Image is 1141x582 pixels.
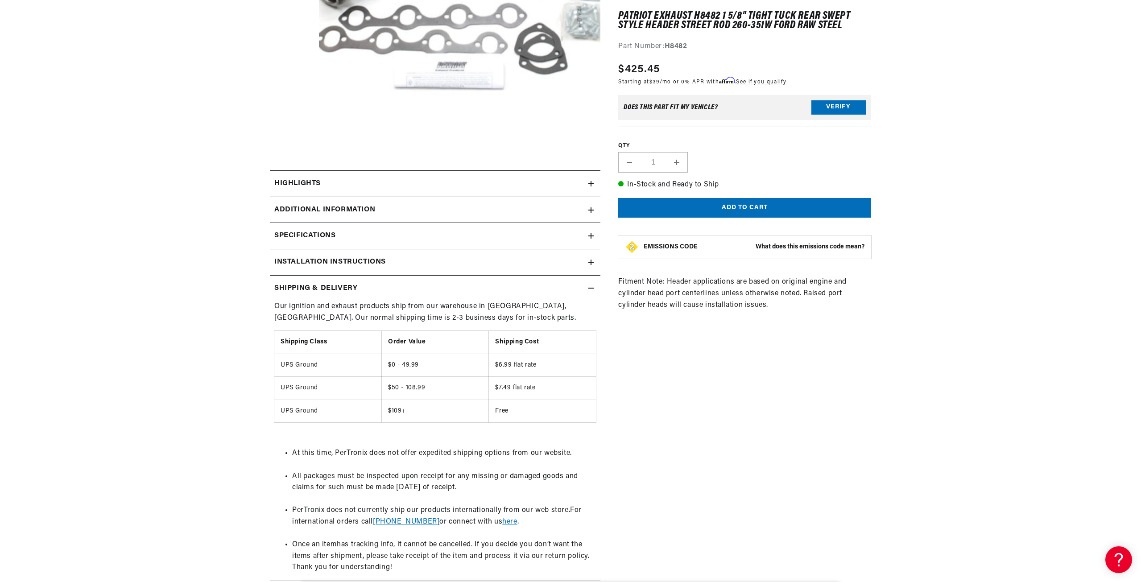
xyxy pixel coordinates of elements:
button: EMISSIONS CODEWhat does this emissions code mean? [644,244,864,252]
td: $6.99 flat rate [489,354,596,376]
span: Once an item [292,541,337,548]
p: Starting at /mo or 0% APR with . [618,78,786,86]
div: Part Number: [618,41,871,53]
td: $7.49 flat rate [489,377,596,400]
strong: Shipping Class [281,338,327,345]
h2: Specifications [274,230,335,242]
a: See if you qualify - Learn more about Affirm Financing (opens in modal) [736,79,786,85]
strong: What does this emissions code mean? [756,244,864,251]
span: Affirm [719,77,735,84]
span: $425.45 [618,62,660,78]
h2: Additional Information [274,204,375,216]
span: $39 [649,79,660,85]
td: UPS Ground [274,400,381,422]
strong: EMISSIONS CODE [644,244,698,251]
td: $50 - 108.99 [381,377,488,400]
summary: Highlights [270,171,600,197]
td: UPS Ground [274,354,381,376]
div: Does This part fit My vehicle? [624,104,718,111]
a: [PHONE_NUMBER] [373,518,439,525]
td: Free [489,400,596,422]
h2: Highlights [274,178,321,190]
h2: Installation instructions [274,256,386,268]
span: All packages must be inspected upon receipt for any missing or damaged goods and claims for such ... [292,473,578,491]
summary: Shipping & Delivery [270,276,600,301]
span: has tracking info, it cannot be cancelled. If you decide you don’t want the items after shipment,... [292,541,590,571]
li: For international orders call or connect with us . [292,505,596,539]
h2: Shipping & Delivery [274,283,357,294]
p: In-Stock and Ready to Ship [618,180,871,191]
td: $109+ [381,400,488,422]
span: Our ignition and exhaust products ship from our warehouse in [GEOGRAPHIC_DATA], [GEOGRAPHIC_DATA]... [274,303,576,322]
img: Emissions code [625,240,639,255]
summary: Specifications [270,223,600,249]
strong: Order Value [388,338,426,345]
strong: H8482 [665,43,687,50]
a: here [502,518,517,525]
strong: Shipping Cost [495,338,539,345]
label: QTY [618,142,871,150]
summary: Additional Information [270,197,600,223]
button: Verify [811,100,866,115]
h1: Patriot Exhaust H8482 1 5/8" Tight Tuck Rear Swept Style Header Street Rod 260-351W Ford Raw Steel [618,12,871,30]
td: UPS Ground [274,377,381,400]
summary: Installation instructions [270,249,600,275]
button: Add to cart [618,198,871,218]
td: $0 - 49.99 [381,354,488,376]
span: PerTronix does not currently ship our products internationally from our web store. [292,507,570,514]
span: At this time, PerTronix does not offer expedited shipping options from our website. [292,450,572,457]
